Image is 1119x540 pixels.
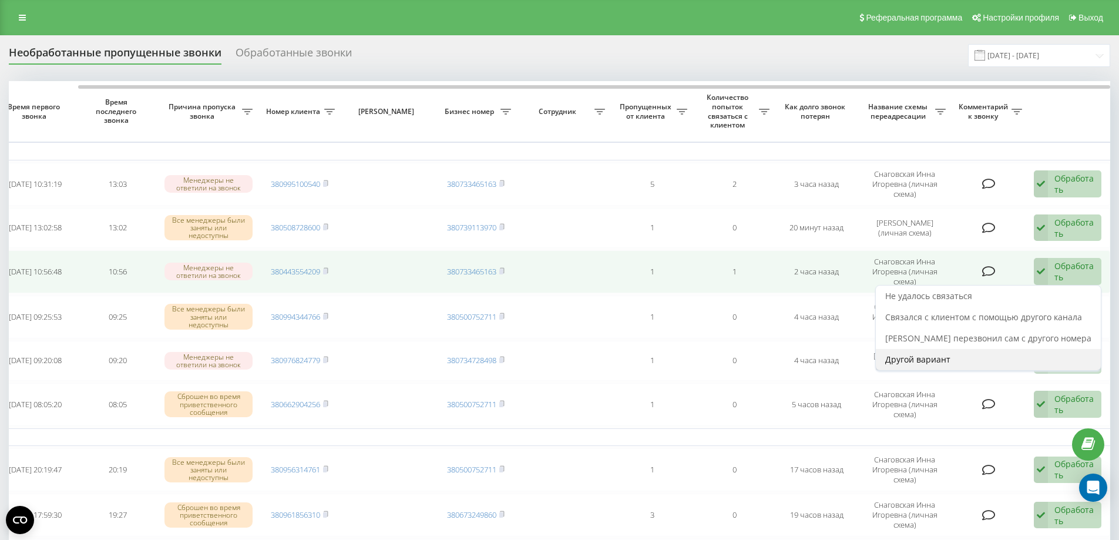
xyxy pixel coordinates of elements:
div: Обработать [1054,458,1095,481]
span: Причина пропуска звонка [164,102,242,120]
td: 13:03 [76,163,159,206]
div: Обработать [1054,173,1095,195]
td: 1 [611,250,693,293]
span: Бизнес номер [441,107,500,116]
a: 380734728498 [447,355,496,365]
a: 380673249860 [447,509,496,520]
div: Обработанные звонки [236,46,352,65]
td: 1 [611,341,693,381]
span: Время первого звонка [4,102,67,120]
span: [PERSON_NAME] перезвонил сам с другого номера [885,333,1091,344]
td: 20:19 [76,448,159,491]
a: 380508728600 [271,222,320,233]
td: 09:25 [76,296,159,338]
span: Сотрудник [523,107,594,116]
span: Время последнего звонка [86,98,149,125]
span: Как долго звонок потерян [785,102,848,120]
td: Снаговская Инна Игоревна (личная схема) [858,296,952,338]
td: 5 [611,163,693,206]
a: 380662904256 [271,399,320,410]
td: [PERSON_NAME] + [PERSON_NAME] [858,341,952,381]
td: 1 [611,208,693,248]
div: Необработанные пропущенные звонки [9,46,221,65]
td: Снаговская Инна Игоревна (личная схема) [858,383,952,426]
td: 13:02 [76,208,159,248]
td: 1 [611,296,693,338]
div: Обработать [1054,504,1095,526]
div: Менеджеры не ответили на звонок [164,175,253,193]
span: Номер клиента [264,107,324,116]
td: 19:27 [76,494,159,536]
td: 0 [693,494,775,536]
td: Снаговская Инна Игоревна (личная схема) [858,250,952,293]
span: Не удалось связаться [885,290,972,301]
button: Open CMP widget [6,506,34,534]
td: 17 часов назад [775,448,858,491]
td: Снаговская Инна Игоревна (личная схема) [858,163,952,206]
div: Все менеджеры были заняты или недоступны [164,457,253,483]
a: 380733465163 [447,266,496,277]
div: Обработать [1054,217,1095,239]
a: 380995100540 [271,179,320,189]
td: 3 часа назад [775,163,858,206]
div: Обработать [1054,260,1095,283]
td: 4 часа назад [775,341,858,381]
a: 380500752711 [447,311,496,322]
td: 10:56 [76,250,159,293]
div: Менеджеры не ответили на звонок [164,263,253,280]
td: 09:20 [76,341,159,381]
div: Менеджеры не ответили на звонок [164,352,253,370]
div: Все менеджеры были заняты или недоступны [164,215,253,241]
td: 3 [611,494,693,536]
a: 380994344766 [271,311,320,322]
td: Снаговская Инна Игоревна (личная схема) [858,448,952,491]
td: 2 [693,163,775,206]
td: 0 [693,448,775,491]
span: Связался с клиентом с помощью другого канала [885,311,1082,323]
td: 19 часов назад [775,494,858,536]
span: Комментарий к звонку [957,102,1012,120]
td: 0 [693,208,775,248]
td: 2 часа назад [775,250,858,293]
span: [PERSON_NAME] [351,107,425,116]
td: 1 [693,250,775,293]
a: 380976824779 [271,355,320,365]
td: 0 [693,341,775,381]
a: 380739113970 [447,222,496,233]
div: Сброшен во время приветственного сообщения [164,391,253,417]
td: 5 часов назад [775,383,858,426]
td: 0 [693,383,775,426]
span: Название схемы переадресации [863,102,935,120]
td: 1 [611,448,693,491]
a: 380443554209 [271,266,320,277]
td: 08:05 [76,383,159,426]
span: Реферальная программа [866,13,962,22]
td: 20 минут назад [775,208,858,248]
span: Пропущенных от клиента [617,102,677,120]
span: Другой вариант [885,354,950,365]
a: 380500752711 [447,464,496,475]
div: Сброшен во время приветственного сообщения [164,502,253,528]
span: Выход [1078,13,1103,22]
td: [PERSON_NAME] (личная схема) [858,208,952,248]
div: Open Intercom Messenger [1079,474,1107,502]
div: Все менеджеры были заняты или недоступны [164,304,253,330]
td: 4 часа назад [775,296,858,338]
span: Настройки профиля [983,13,1059,22]
span: Количество попыток связаться с клиентом [699,93,759,129]
td: 0 [693,296,775,338]
a: 380733465163 [447,179,496,189]
td: 1 [611,383,693,426]
td: Снаговская Инна Игоревна (личная схема) [858,494,952,536]
a: 380961856310 [271,509,320,520]
a: 380956314761 [271,464,320,475]
a: 380500752711 [447,399,496,410]
div: Обработать [1054,393,1095,415]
